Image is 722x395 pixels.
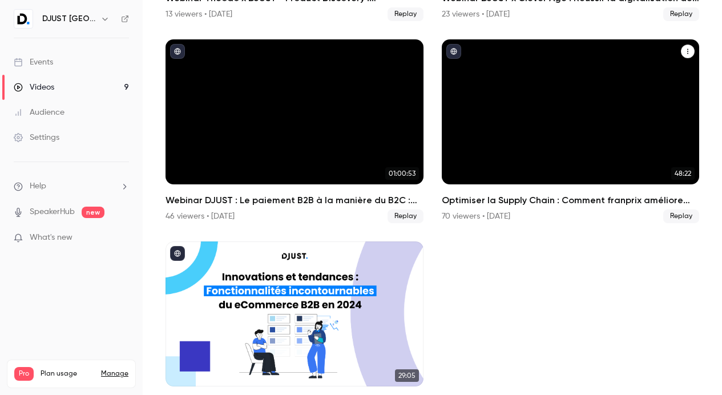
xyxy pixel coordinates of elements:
img: DJUST France [14,10,33,28]
div: Settings [14,132,59,143]
div: 23 viewers • [DATE] [442,9,510,20]
span: Replay [388,7,423,21]
a: SpeakerHub [30,206,75,218]
a: 01:00:53Webinar DJUST : Le paiement B2B à la manière du B2C : méthodes, résultats & cas d’usage46... [166,39,423,223]
h2: Webinar DJUST : Le paiement B2B à la manière du B2C : méthodes, résultats & cas d’usage [166,194,423,207]
div: Videos [14,82,54,93]
div: 70 viewers • [DATE] [442,211,510,222]
button: published [170,246,185,261]
span: 01:00:53 [385,167,419,180]
div: Audience [14,107,64,118]
span: Help [30,180,46,192]
div: 13 viewers • [DATE] [166,9,232,20]
span: What's new [30,232,72,244]
span: Replay [388,209,423,223]
a: 48:22Optimiser la Supply Chain : Comment franprix améliore son réapprovisionnement avec DJUST70 v... [442,39,700,223]
button: published [446,44,461,59]
span: Pro [14,367,34,381]
h6: DJUST [GEOGRAPHIC_DATA] [42,13,96,25]
button: published [170,44,185,59]
li: Webinar DJUST : Le paiement B2B à la manière du B2C : méthodes, résultats & cas d’usage [166,39,423,223]
a: Manage [101,369,128,378]
h2: Optimiser la Supply Chain : Comment franprix améliore son réapprovisionnement avec DJUST [442,194,700,207]
span: Replay [663,7,699,21]
span: 29:05 [395,369,419,382]
span: Replay [663,209,699,223]
div: 46 viewers • [DATE] [166,211,235,222]
span: 48:22 [671,167,695,180]
span: Plan usage [41,369,94,378]
div: Events [14,57,53,68]
li: help-dropdown-opener [14,180,129,192]
span: new [82,207,104,218]
iframe: Noticeable Trigger [115,233,129,243]
li: Optimiser la Supply Chain : Comment franprix améliore son réapprovisionnement avec DJUST [442,39,700,223]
